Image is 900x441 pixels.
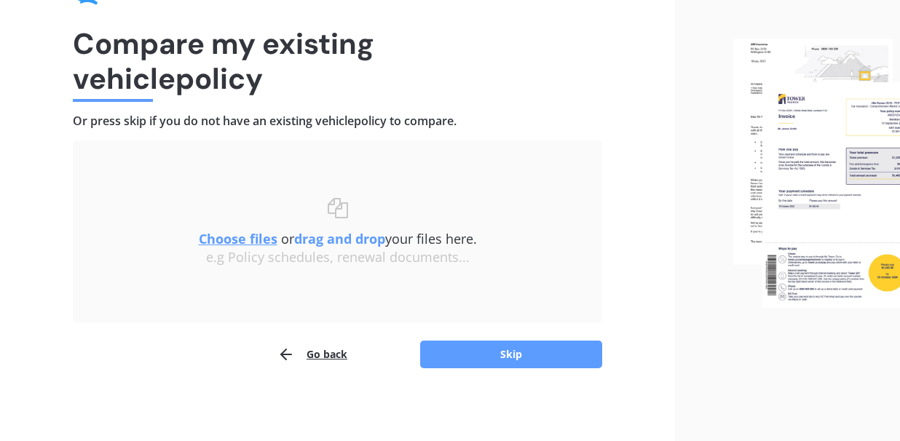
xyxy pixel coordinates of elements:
[73,114,602,129] h4: Or press skip if you do not have an existing vehicle policy to compare.
[73,26,602,96] h1: Compare my existing vehicle policy
[277,340,347,369] button: Go back
[420,341,602,368] button: Skip
[294,230,385,247] b: drag and drop
[102,250,573,266] div: e.g Policy schedules, renewal documents...
[199,230,477,247] span: or your files here.
[199,230,277,247] u: Choose files
[733,39,900,309] img: files.webp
